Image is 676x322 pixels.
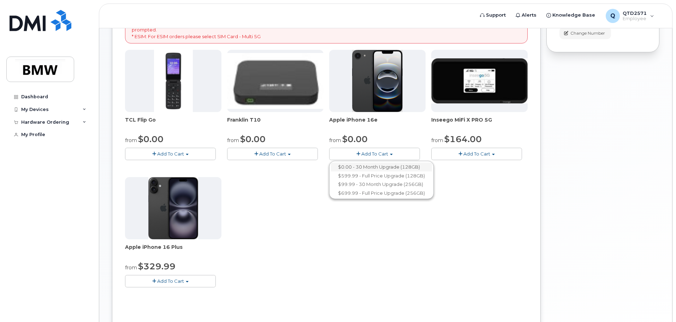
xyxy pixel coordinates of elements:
small: from [125,264,137,271]
div: Apple iPhone 16 Plus [125,244,221,258]
button: Add To Cart [125,275,216,287]
span: Q [610,12,615,20]
div: Inseego MiFi X PRO 5G [431,116,528,130]
a: $699.99 - Full Price Upgrade (256GB) [331,189,432,198]
span: Add To Cart [157,278,184,284]
small: from [329,137,341,144]
button: Add To Cart [227,148,318,160]
span: $329.99 [138,261,176,271]
div: Apple iPhone 16e [329,116,426,130]
button: Add To Cart [329,148,420,160]
small: from [125,137,137,144]
button: Add To Cart [431,148,522,160]
span: $0.00 [138,134,164,144]
div: Franklin T10 [227,116,324,130]
button: Add To Cart [125,148,216,160]
span: Add To Cart [259,151,286,157]
iframe: Messenger Launcher [645,291,671,317]
img: cut_small_inseego_5G.jpg [431,58,528,104]
img: t10.jpg [227,53,324,109]
a: Alerts [511,8,541,22]
div: TCL Flip Go [125,116,221,130]
a: $599.99 - Full Price Upgrade (128GB) [331,171,432,180]
span: QTD2571 [623,10,647,16]
div: QTD2571 [601,9,659,23]
img: iphone16e.png [352,50,403,112]
span: Alerts [522,12,536,19]
span: Knowledge Base [552,12,595,19]
small: from [431,137,443,144]
a: Knowledge Base [541,8,600,22]
span: Employee [623,16,647,22]
span: Add To Cart [463,151,490,157]
span: $164.00 [444,134,482,144]
a: Support [475,8,511,22]
span: Change Number [570,30,605,36]
button: Change Number [559,27,611,39]
img: TCL_FLIP_MODE.jpg [154,50,193,112]
img: iphone_16_plus.png [148,177,198,239]
small: from [227,137,239,144]
span: Add To Cart [361,151,388,157]
span: Support [486,12,506,19]
span: Add To Cart [157,151,184,157]
a: $99.99 - 30 Month Upgrade (256GB) [331,180,432,189]
span: $0.00 [240,134,266,144]
a: $0.00 - 30 Month Upgrade (128GB) [331,163,432,171]
span: $0.00 [342,134,368,144]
